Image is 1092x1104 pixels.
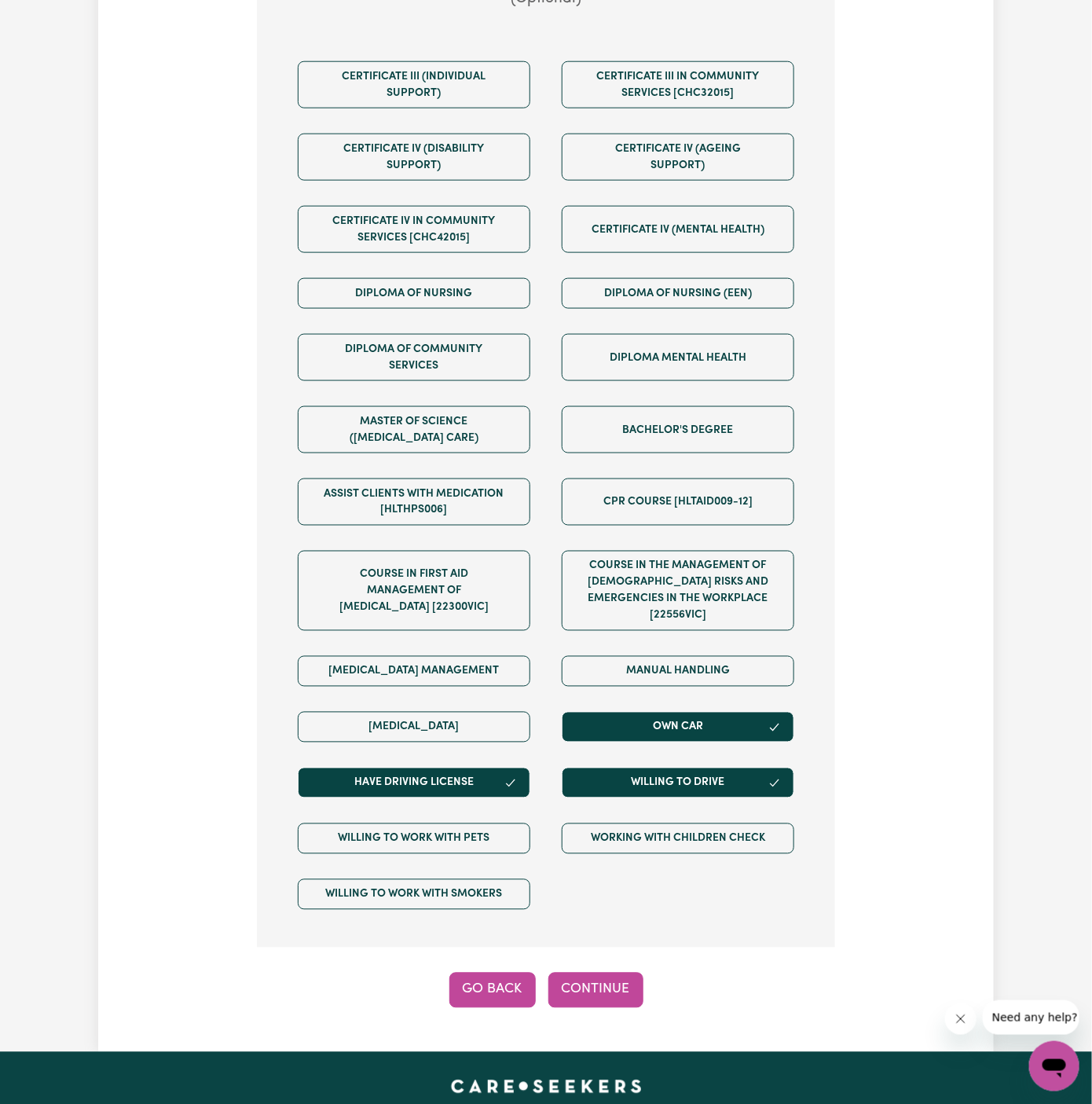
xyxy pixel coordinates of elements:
button: [MEDICAL_DATA] [298,712,530,743]
button: Continue [548,973,643,1007]
button: Willing to drive [562,768,794,798]
button: Manual Handling [562,656,794,687]
button: Certificate III (Individual Support) [298,61,530,108]
button: Certificate IV (Disability Support) [298,134,530,181]
button: Certificate III in Community Services [CHC32015] [562,61,794,108]
button: Course in First Aid Management of [MEDICAL_DATA] [22300VIC] [298,551,530,631]
a: Careseekers home page [451,1080,642,1093]
iframe: Close message [945,1003,977,1035]
button: Assist clients with medication [HLTHPS006] [298,479,530,526]
button: Willing to work with smokers [298,879,530,910]
button: Certificate IV in Community Services [CHC42015] [298,206,530,253]
button: Bachelor's Degree [562,406,794,453]
button: Certificate IV (Mental Health) [562,206,794,253]
iframe: Message from company [983,1000,1079,1035]
button: Go Back [449,973,536,1007]
button: Have driving license [298,768,530,798]
button: Working with Children Check [562,823,794,854]
button: Diploma Mental Health [562,334,794,381]
button: Course in the Management of [DEMOGRAPHIC_DATA] Risks and Emergencies in the Workplace [22556VIC] [562,551,794,631]
button: Certificate IV (Ageing Support) [562,134,794,181]
button: CPR Course [HLTAID009-12] [562,479,794,526]
button: Master of Science ([MEDICAL_DATA] Care) [298,406,530,453]
iframe: Button to launch messaging window [1029,1041,1079,1091]
button: Willing to work with pets [298,823,530,854]
button: Diploma of Nursing (EEN) [562,278,794,309]
button: Diploma of Nursing [298,278,530,309]
button: Diploma of Community Services [298,334,530,381]
button: Own Car [562,712,794,743]
button: [MEDICAL_DATA] Management [298,656,530,687]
